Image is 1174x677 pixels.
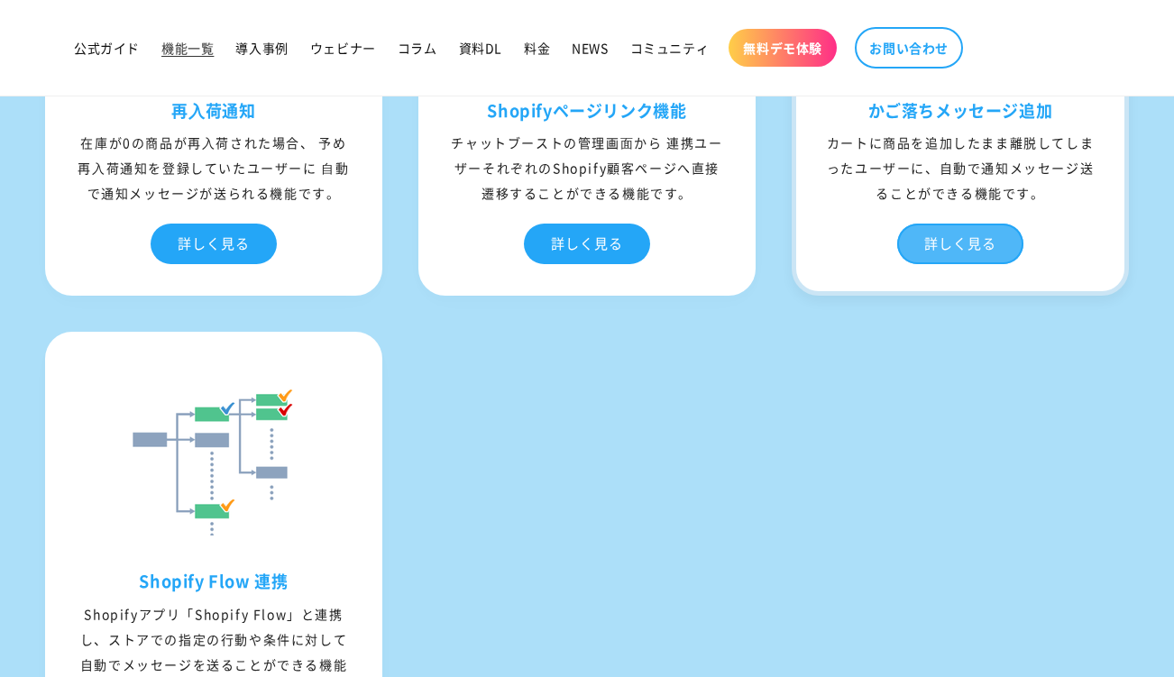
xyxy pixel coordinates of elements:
[124,372,304,553] img: Shopify Flow 連携
[235,40,288,56] span: 導入事例
[151,29,225,67] a: 機能一覧
[897,224,1023,264] div: 詳しく見る
[459,40,502,56] span: 資料DL
[50,130,378,206] div: 在庫が0の商品が再⼊荷された場合、 予め再⼊荷通知を登録していたユーザーに ⾃動で通知メッセージが送られる機能です。
[572,40,608,56] span: NEWS
[796,100,1124,121] h3: かご落ちメッセージ追加
[448,29,513,67] a: 資料DL
[423,130,751,206] div: チャットブーストの管理画⾯から 連携ユーザーそれぞれのShopify顧客ページへ直接遷移することができる機能です。
[398,40,437,56] span: コラム
[74,40,140,56] span: 公式ガイド
[855,27,963,69] a: お問い合わせ
[796,130,1124,206] div: カートに商品を追加したまま離脱してしまったユーザーに、自動で通知メッセージ送ることができる機能です。
[743,40,822,56] span: 無料デモ体験
[513,29,561,67] a: 料金
[387,29,448,67] a: コラム
[729,29,837,67] a: 無料デモ体験
[524,224,650,264] div: 詳しく見る
[161,40,214,56] span: 機能一覧
[619,29,720,67] a: コミュニティ
[524,40,550,56] span: 料金
[50,571,378,591] h3: Shopify Flow 連携
[63,29,151,67] a: 公式ガイド
[225,29,298,67] a: 導入事例
[630,40,710,56] span: コミュニティ
[310,40,376,56] span: ウェビナー
[869,40,949,56] span: お問い合わせ
[561,29,619,67] a: NEWS
[151,224,277,264] div: 詳しく見る
[299,29,387,67] a: ウェビナー
[423,100,751,121] h3: Shopifyページリンク機能
[50,100,378,121] h3: 再⼊荷通知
